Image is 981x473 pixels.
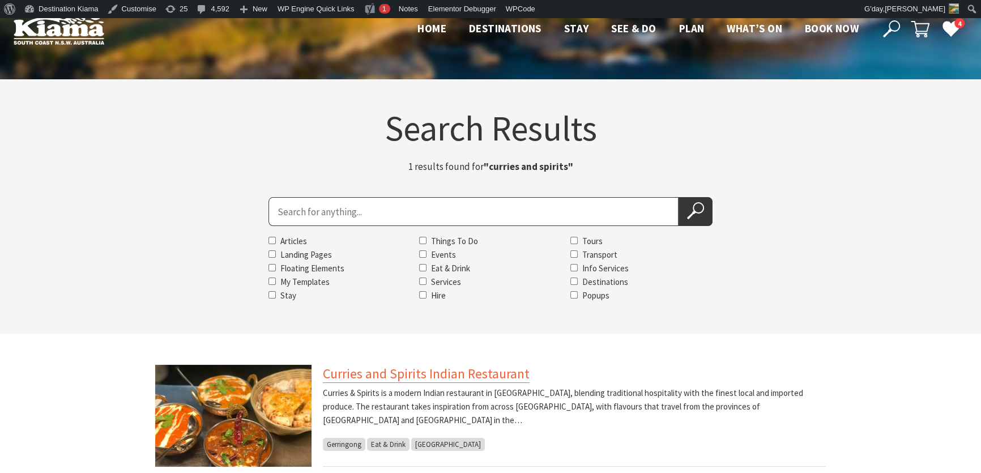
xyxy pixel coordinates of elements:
[417,22,446,35] span: Home
[323,438,365,451] span: Gerringong
[431,249,456,260] label: Events
[611,22,656,35] span: See & Do
[582,263,629,274] label: Info Services
[582,290,609,301] label: Popups
[155,110,826,146] h1: Search Results
[382,5,386,13] span: 1
[431,236,478,246] label: Things To Do
[406,20,870,39] nav: Main Menu
[367,438,410,451] span: Eat & Drink
[484,160,573,173] strong: "curries and spirits"
[727,22,782,35] span: What’s On
[431,276,461,287] label: Services
[469,22,541,35] span: Destinations
[349,159,632,174] p: 1 results found for
[431,263,470,274] label: Eat & Drink
[280,236,307,246] label: Articles
[942,20,959,37] a: 4
[582,276,628,287] label: Destinations
[805,22,859,35] span: Book now
[280,263,344,274] label: Floating Elements
[582,249,617,260] label: Transport
[14,14,104,45] img: Kiama Logo
[954,18,965,29] span: 4
[323,365,530,383] a: Curries and Spirits Indian Restaurant
[323,386,826,427] p: Curries & Spirits is a modern Indian restaurant in [GEOGRAPHIC_DATA], blending traditional hospit...
[280,249,332,260] label: Landing Pages
[885,5,945,13] span: [PERSON_NAME]
[280,276,330,287] label: My Templates
[431,290,446,301] label: Hire
[411,438,485,451] span: [GEOGRAPHIC_DATA]
[268,197,679,226] input: Search for:
[280,290,296,301] label: Stay
[582,236,603,246] label: Tours
[564,22,589,35] span: Stay
[679,22,705,35] span: Plan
